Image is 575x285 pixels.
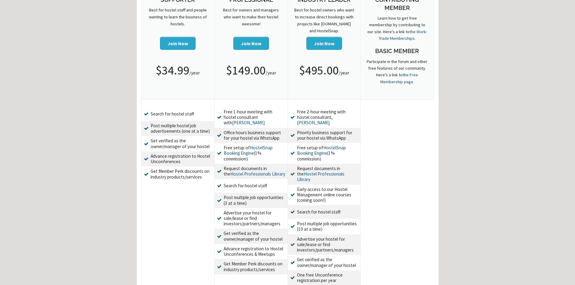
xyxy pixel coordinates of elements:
button: Join Now [306,37,342,50]
a: HostelSnap Booking Engine [297,145,346,156]
span: Free 2-hour meeting with hostel consultant, [297,109,359,126]
span: Advance registration to Hostel Unconferences [151,154,212,164]
p: Best for owners and managers who want to make their hostel awesome! [221,7,282,27]
a: HostelSnap Booking Engine [224,145,273,156]
span: Early access to our Hostel Management online courses (coming soon!) [297,187,359,203]
a: [PERSON_NAME] [232,120,265,125]
span: /year [266,70,276,76]
span: Get verified as the owner/manager of your hostel [151,138,212,149]
p: Best for hostel owners who want to increase direct bookings with projects like [DOMAIN_NAME] and ... [294,7,355,34]
span: $149.00 [226,61,266,80]
span: Search for hostel staff [151,109,212,119]
span: Advance registration to Hostel Unconferences & Meetups [224,246,286,257]
span: Get Member Perk discounts on industry products/services [224,261,286,272]
span: Post multiple job opportunities (10 at a time) [297,221,359,232]
a: [PERSON_NAME] [297,120,330,125]
span: Free setup of (1% commission) [297,145,359,162]
span: $34.99 [156,61,189,80]
span: Post multiple hostel job advertisements (one at a time) [151,123,212,134]
span: Advertise your hostel for sale/lease or find investors/partners/managers [297,236,359,253]
p: Participate in the forum and other free features of our community. Here's a link to [367,58,428,85]
span: One free Unconference registration per year [297,272,359,283]
span: /year [189,70,200,76]
span: Office hours business support for your hostel via WhatsApp [224,130,286,141]
p: Best for hostel staff and people wanting to learn the business of hostels. [148,7,209,27]
button: Join Now [233,37,269,50]
span: Free setup of (1% commission) [224,145,286,162]
span: Search for hostel staff [297,207,359,217]
p: Learn how to get free membership by contributing to our site. Here's a link to [367,15,428,42]
a: Hostel Professionals Library [230,171,285,177]
span: Request documents in the [297,166,359,182]
span: Get verified as the owner/manager of your hostel [224,231,286,242]
a: the Free Membership page. [380,72,418,84]
span: Advertise your hostel for sale/lease or find investors/partners/managers [224,210,286,227]
h3: Basic Member [367,47,428,55]
span: Post multiple job opportunities (3 at a time) [224,195,286,206]
span: Priority business support for your hostel via WhatsApp [297,130,359,141]
span: Get Member Perk discounts on industry products/services [151,169,212,179]
span: Get verified as the owner/manager of your hostel [297,257,359,268]
span: $495.00 [299,61,339,80]
span: Request documents in the [224,166,286,177]
span: Search for hostel staff [224,181,286,191]
a: Hostel Professionals Library [297,171,344,182]
button: Join Now [160,37,196,50]
span: /year [339,70,349,76]
span: Free 1-hour meeting with hostel consultant with [224,109,286,126]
